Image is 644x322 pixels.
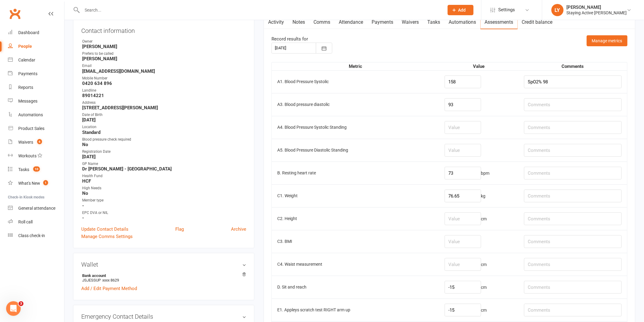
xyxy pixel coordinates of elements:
div: Staying Active [PERSON_NAME] [567,10,627,16]
a: Payments [367,15,397,29]
a: Attendance [334,15,367,29]
td: bpm [439,162,519,184]
div: Blood pressure check required [82,137,246,142]
td: E1. Appleys scratch test RIGHT arm up [272,299,439,321]
div: Calendar [18,58,35,62]
th: Metric [272,62,439,70]
div: Prefers to be called [82,51,246,57]
input: Value [445,258,481,271]
td: C3. BMI [272,230,439,253]
td: A5. Blood Pressure Diastolic Standing [272,139,439,162]
div: High Needs [82,185,246,191]
div: Location [82,124,246,130]
div: General attendance [18,206,55,211]
a: Activity [264,15,288,29]
strong: [PERSON_NAME] [82,56,246,61]
div: Reports [18,85,33,90]
a: Reports [8,81,64,94]
span: 1 [43,180,48,185]
input: Value [445,167,481,180]
div: LY [551,4,564,16]
th: Comments [519,62,627,70]
a: Workouts [8,149,64,163]
td: A3. Blood pressure diastolic [272,93,439,116]
input: Value [445,144,481,157]
a: Comms [309,15,334,29]
input: Comments [524,281,622,294]
td: D. Sit and reach [272,276,439,299]
a: Automations [8,108,64,122]
div: What's New [18,181,40,186]
a: Notes [288,15,309,29]
a: Roll call [8,215,64,229]
td: C2. Height [272,207,439,230]
strong: No [82,142,246,147]
a: Archive [231,226,246,233]
button: Manage metrics [587,35,628,46]
input: Value [445,121,481,134]
span: 6 [37,139,42,144]
input: Comments [524,304,622,317]
td: A4. Blood Pressure Systolic Standing [272,116,439,139]
div: Member type [82,198,246,203]
a: Waivers 6 [8,135,64,149]
span: xxxx 8629 [102,278,119,282]
td: C1. Weight [272,184,439,207]
a: Tasks 10 [8,163,64,177]
div: Waivers [18,140,33,145]
div: Roll call [18,219,33,224]
a: What's New1 [8,177,64,190]
div: Workouts [18,153,37,158]
input: Comments [524,235,622,248]
td: C4. Waist measurement [272,253,439,276]
a: People [8,40,64,53]
td: B. Resting heart rate [272,162,439,184]
input: Value [445,98,481,111]
div: Health Fund [82,173,246,179]
input: Comments [524,190,622,202]
td: cm [439,299,519,321]
a: Flag [175,226,184,233]
div: EPC DVA or NIL [82,210,246,216]
strong: - [82,215,246,221]
a: Credit balance [518,15,557,29]
span: 10 [33,166,40,172]
a: Messages [8,94,64,108]
td: cm [439,207,519,230]
div: Owner [82,39,246,44]
div: Class check-in [18,233,45,238]
input: Value [445,281,481,294]
strong: Bank account [82,273,243,278]
li: JSJESSUP [81,272,246,283]
button: Add [448,5,474,15]
span: Record results for [271,36,308,42]
a: General attendance kiosk mode [8,201,64,215]
div: Messages [18,99,37,103]
a: Add / Edit Payment Method [81,285,137,292]
td: A1. Blood Pressure Systolic [272,70,439,93]
input: Search... [80,6,440,14]
strong: [EMAIL_ADDRESS][DOMAIN_NAME] [82,68,246,74]
strong: HCF [82,178,246,184]
span: Add [458,8,466,12]
div: Automations [18,112,43,117]
a: Product Sales [8,122,64,135]
input: Comments [524,258,622,271]
a: Calendar [8,53,64,67]
input: Value [445,75,481,88]
h3: Wallet [81,261,246,268]
a: Automations [444,15,481,29]
div: Dashboard [18,30,39,35]
a: Assessments [481,15,518,29]
strong: Standard [82,130,246,135]
input: Comments [524,212,622,225]
a: Dashboard [8,26,64,40]
td: cm [439,253,519,276]
div: People [18,44,32,49]
a: Update Contact Details [81,226,128,233]
strong: - [82,203,246,208]
div: [PERSON_NAME] [567,5,627,10]
div: Registration Date [82,149,246,155]
input: Comments [524,98,622,111]
input: Value [445,304,481,317]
